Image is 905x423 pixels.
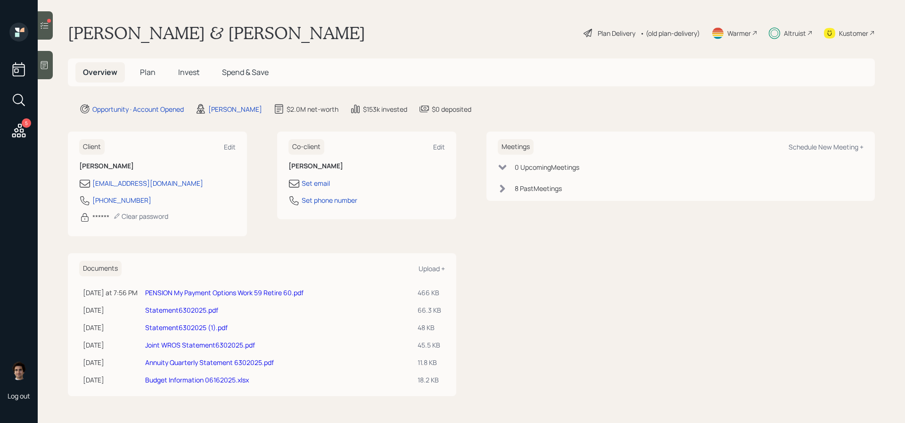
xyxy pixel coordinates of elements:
h6: Documents [79,261,122,276]
div: Upload + [419,264,445,273]
span: Overview [83,67,117,77]
span: Invest [178,67,199,77]
div: 0 Upcoming Meeting s [515,162,579,172]
span: Spend & Save [222,67,269,77]
h6: Meetings [498,139,534,155]
div: [PERSON_NAME] [208,104,262,114]
div: 11.8 KB [418,357,441,367]
img: harrison-schaefer-headshot-2.png [9,361,28,380]
div: $0 deposited [432,104,471,114]
h6: Client [79,139,105,155]
div: 466 KB [418,288,441,298]
div: [PHONE_NUMBER] [92,195,151,205]
div: $153k invested [363,104,407,114]
a: PENSION My Payment Options Work 59 Retire 60.pdf [145,288,304,297]
div: [DATE] [83,357,138,367]
div: Schedule New Meeting + [789,142,864,151]
h1: [PERSON_NAME] & [PERSON_NAME] [68,23,365,43]
a: Annuity Quarterly Statement 6302025.pdf [145,358,274,367]
div: Altruist [784,28,806,38]
div: Kustomer [839,28,868,38]
div: [DATE] [83,323,138,332]
div: [DATE] [83,305,138,315]
h6: Co-client [288,139,324,155]
span: Plan [140,67,156,77]
a: Joint WROS Statement6302025.pdf [145,340,255,349]
div: Edit [433,142,445,151]
a: Budget Information 06162025.xlsx [145,375,249,384]
a: Statement6302025.pdf [145,306,218,315]
div: Clear password [113,212,168,221]
div: $2.0M net-worth [287,104,338,114]
div: Set email [302,178,330,188]
div: 45.5 KB [418,340,441,350]
div: Edit [224,142,236,151]
div: 18.2 KB [418,375,441,385]
div: [DATE] [83,375,138,385]
div: [EMAIL_ADDRESS][DOMAIN_NAME] [92,178,203,188]
div: 5 [22,118,31,128]
div: [DATE] at 7:56 PM [83,288,138,298]
div: [DATE] [83,340,138,350]
div: Warmer [727,28,751,38]
div: Opportunity · Account Opened [92,104,184,114]
h6: [PERSON_NAME] [79,162,236,170]
div: 66.3 KB [418,305,441,315]
div: • (old plan-delivery) [640,28,700,38]
div: 8 Past Meeting s [515,183,562,193]
div: Log out [8,391,30,400]
a: Statement6302025 (1).pdf [145,323,228,332]
div: Set phone number [302,195,357,205]
div: 48 KB [418,323,441,332]
div: Plan Delivery [598,28,635,38]
h6: [PERSON_NAME] [288,162,445,170]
